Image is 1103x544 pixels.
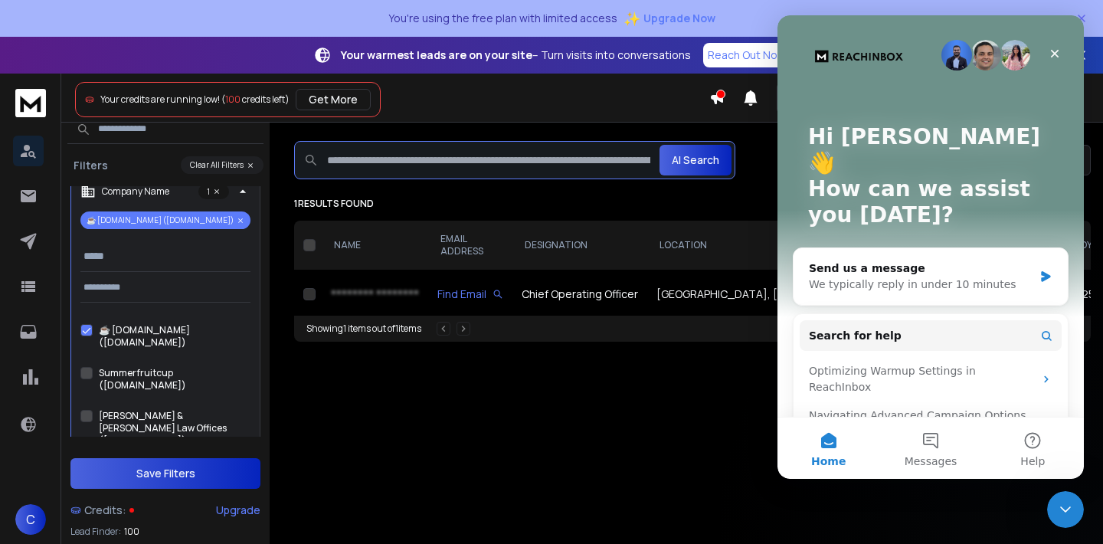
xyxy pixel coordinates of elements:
div: Find Email [437,287,503,302]
strong: Your warmest leads are on your site [341,48,532,62]
button: AI Search [660,145,732,175]
button: ✨Upgrade Now [624,3,715,34]
a: Credits:Upgrade [70,495,260,526]
button: Clear All Filters [181,156,263,174]
img: logo [15,89,46,117]
p: ☕ [DOMAIN_NAME] ([DOMAIN_NAME]) [80,211,250,229]
span: Upgrade Now [643,11,715,26]
label: Summerfruitcup ([DOMAIN_NAME]) [99,367,250,392]
td: [GEOGRAPHIC_DATA], [GEOGRAPHIC_DATA] [647,270,893,319]
button: C [15,504,46,535]
div: Showing 1 items out of 1 items [306,323,421,335]
label: ☕ [DOMAIN_NAME] ([DOMAIN_NAME]) [99,324,250,349]
span: 100 [225,93,241,106]
p: Reach Out Now [708,48,786,63]
div: Upgrade [216,503,260,518]
p: – Turn visits into conversations [341,48,691,63]
span: ( credits left) [221,93,290,106]
th: LOCATION [647,221,893,270]
p: 1 [198,184,229,199]
span: 100 [124,526,139,538]
label: [PERSON_NAME] & [PERSON_NAME] Law Offices ([DOMAIN_NAME]) [99,410,250,447]
button: Get More [296,89,371,110]
p: You're using the free plan with limited access [388,11,617,26]
th: DESIGNATION [512,221,647,270]
p: Lead Finder: [70,526,121,538]
p: 1 results found [294,198,1091,210]
th: NAME [322,221,428,270]
button: Save Filters [70,458,260,489]
a: Reach Out Now [703,43,790,67]
h3: Filters [67,158,114,173]
span: ✨ [624,8,640,29]
iframe: Intercom live chat [1047,491,1084,528]
iframe: Intercom live chat [777,15,1084,479]
span: Your credits are running low! [100,93,220,106]
th: EMAIL ADDRESS [428,221,512,270]
p: Company Name [102,185,169,198]
td: Chief Operating Officer [512,270,647,319]
span: Credits: [84,503,126,518]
